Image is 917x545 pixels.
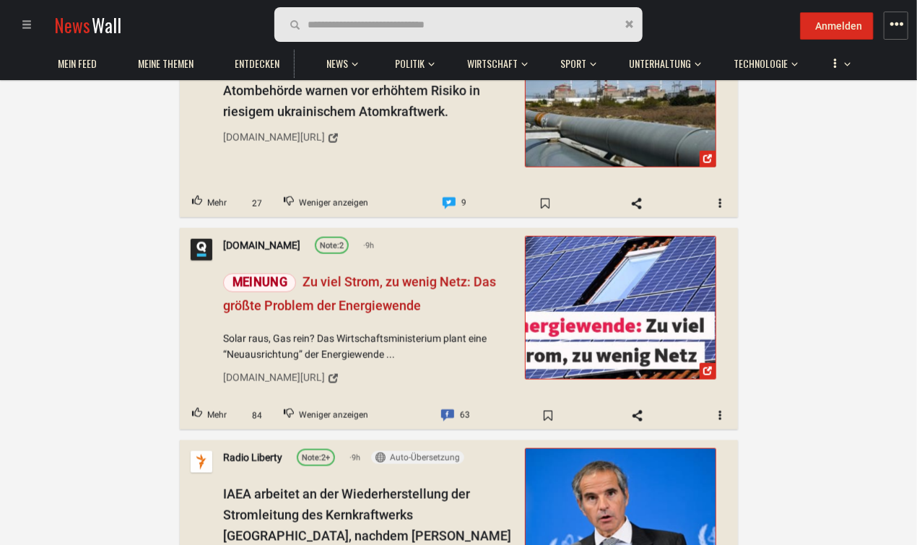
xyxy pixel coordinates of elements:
[629,57,691,70] span: Unterhaltung
[302,452,330,465] div: 2+
[524,192,566,215] span: Bookmark
[223,274,296,292] span: Meinung
[622,50,698,78] a: Unterhaltung
[524,236,716,380] a: Zu viel Strom, zu wenig Netz: Das größte Problem der Energiewende
[302,453,321,463] span: Note:
[524,24,716,167] a: Selenskyj und der Leiter der UN-Atombehörde warnen vor erhöhtem Risiko in ...
[396,57,425,70] span: Politik
[460,50,525,78] a: Wirtschaft
[244,409,269,422] span: 84
[244,196,269,210] span: 27
[363,239,374,252] span: 9h
[428,402,482,430] a: Comment
[223,370,325,385] div: [DOMAIN_NAME][URL]
[299,406,368,425] span: Weniger anzeigen
[622,43,701,78] button: Unterhaltung
[430,190,478,217] a: Comment
[297,449,335,466] a: Note:2+
[349,451,360,464] span: 9h
[526,404,568,427] span: Bookmark
[388,50,433,78] a: Politik
[320,50,356,78] a: News
[223,237,300,253] a: [DOMAIN_NAME]
[388,43,435,78] button: Politik
[726,50,795,78] a: Technologie
[734,57,788,70] span: Technologie
[467,57,518,70] span: Wirtschaft
[58,57,97,70] span: Mein Feed
[460,43,528,78] button: Wirtschaft
[180,190,239,217] button: Upvote
[271,190,381,217] button: Downvote
[223,450,282,466] a: Radio Liberty
[320,241,339,250] span: Note:
[223,274,496,313] span: Zu viel Strom, zu wenig Netz: Das größte Problem der Energiewende
[371,451,464,464] button: Auto-Übersetzung
[553,50,594,78] a: Sport
[138,57,194,70] span: Meine Themen
[560,57,586,70] span: Sport
[461,194,466,213] span: 9
[92,12,121,38] span: Wall
[207,406,227,425] span: Mehr
[207,194,227,213] span: Mehr
[320,43,363,78] button: News
[726,43,798,78] button: Technologie
[223,126,515,150] a: [DOMAIN_NAME][URL]
[223,330,515,362] span: Solar raus, Gas rein? Das Wirtschaftsministerium plant eine “Neuausrichtung” der Energiewende ...
[525,25,715,167] img: Selenskyj und der Leiter der UN-Atombehörde warnen vor erhöhtem Risiko in ...
[617,404,659,427] span: Share
[191,239,212,261] img: Profilbild von quarks.de
[180,402,239,430] button: Upvote
[299,194,368,213] span: Weniger anzeigen
[615,192,657,215] span: Share
[223,129,325,145] div: [DOMAIN_NAME][URL]
[54,12,90,38] span: News
[223,366,515,391] a: [DOMAIN_NAME][URL]
[223,62,480,119] span: [PERSON_NAME] und der Leiter der UN-Atombehörde warnen vor erhöhtem Risiko in riesigem ukrainisch...
[327,57,349,70] span: News
[800,12,874,40] button: Anmelden
[191,451,212,473] img: Profilbild von Radio Liberty
[525,237,715,379] img: Zu viel Strom, zu wenig Netz: Das größte Problem der Energiewende
[553,43,596,78] button: Sport
[315,237,349,254] a: Note:2
[459,406,469,425] span: 63
[271,402,381,430] button: Downvote
[235,57,279,70] span: Entdecken
[320,240,344,253] div: 2
[815,20,862,32] span: Anmelden
[54,12,121,38] a: NewsWall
